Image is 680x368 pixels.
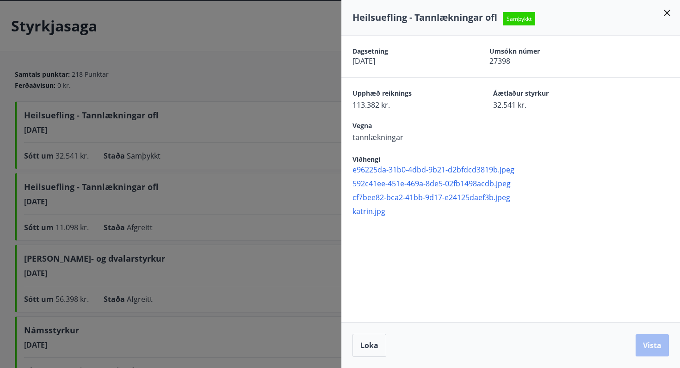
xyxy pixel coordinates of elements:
[360,340,378,350] span: Loka
[352,178,680,189] span: 592c41ee-451e-469a-8de5-02fb1498acdb.jpeg
[493,100,601,110] span: 32.541 kr.
[352,206,680,216] span: katrin.jpg
[352,100,461,110] span: 113.382 kr.
[489,56,594,66] span: 27398
[493,89,601,100] span: Áætlaður styrkur
[352,47,457,56] span: Dagsetning
[352,334,386,357] button: Loka
[352,121,461,132] span: Vegna
[352,56,457,66] span: [DATE]
[352,89,461,100] span: Upphæð reiknings
[489,47,594,56] span: Umsókn númer
[352,155,380,164] span: Viðhengi
[352,192,680,202] span: cf7bee82-bca2-41bb-9d17-e24125daef3b.jpeg
[352,132,461,142] span: tannlækningar
[352,11,497,24] span: Heilsuefling - Tannlækningar ofl
[352,165,680,175] span: e96225da-31b0-4dbd-9b21-d2bfdcd3819b.jpeg
[503,12,535,25] span: Samþykkt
